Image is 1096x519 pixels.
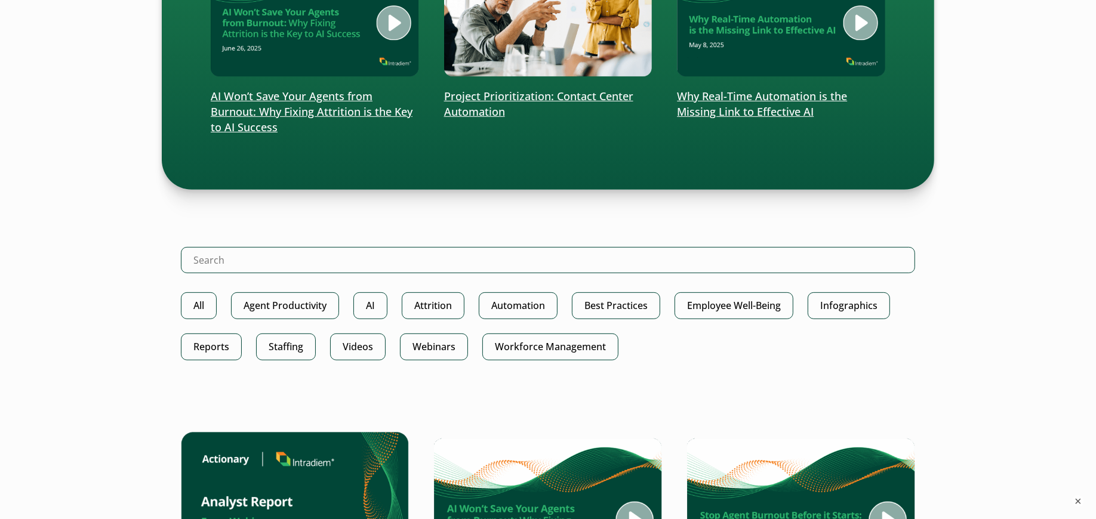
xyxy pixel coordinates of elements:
[1072,495,1084,507] button: ×
[402,292,464,319] a: Attrition
[181,333,242,360] a: Reports
[181,292,217,319] a: All
[353,292,387,319] a: AI
[444,89,652,120] p: Project Prioritization: Contact Center Automation
[808,292,890,319] a: Infographics
[231,292,339,319] a: Agent Productivity
[482,333,618,360] a: Workforce Management
[330,333,386,360] a: Videos
[677,89,885,120] p: Why Real-Time Automation is the Missing Link to Effective AI
[181,247,915,292] form: Search Intradiem
[479,292,558,319] a: Automation
[675,292,793,319] a: Employee Well-Being
[572,292,660,319] a: Best Practices
[211,89,419,135] p: AI Won’t Save Your Agents from Burnout: Why Fixing Attrition is the Key to AI Success
[400,333,468,360] a: Webinars
[256,333,316,360] a: Staffing
[181,247,915,273] input: Search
